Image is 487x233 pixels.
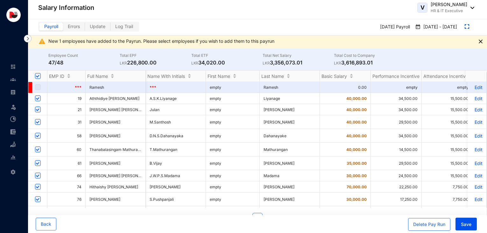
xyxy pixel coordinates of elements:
td: 34,500.00 [371,104,422,115]
li: Previous Page [240,213,250,223]
a: Edit [471,197,483,202]
td: [PERSON_NAME] [260,156,320,170]
th: Basic Salary [320,71,371,82]
span: Full Name [87,73,108,79]
span: EMP ID [49,73,64,79]
p: 34,020.00 [191,59,263,66]
th: Full Name [86,71,146,82]
p: LKR [120,60,127,66]
td: [PERSON_NAME] [260,192,320,206]
th: Performance Incentive [371,71,422,82]
span: Basic Salary [321,73,347,79]
td: 15,500.00 [422,129,473,143]
td: 61 [47,156,86,170]
td: S.Pushpanjali [146,192,206,206]
button: right [265,213,275,223]
td: 26,250.00 [371,206,422,220]
p: Total ETF [191,52,263,59]
span: 40,000.00 [346,107,367,112]
img: expense-unselected.2edcf0507c847f3e9e96.svg [10,129,16,135]
li: Payroll [5,86,20,99]
td: Liyanage [260,93,320,104]
img: report-unselected.e6a6b4230fc7da01f883.svg [10,154,16,160]
li: Next Page [265,213,275,223]
span: Attendance Incentive [423,73,468,79]
button: Delete Pay Run [408,218,450,231]
td: 34,500.00 [371,129,422,143]
td: 0.00 [320,82,371,93]
span: 70,000.00 [347,184,367,189]
td: A.S.K.Liyanage [146,93,206,104]
td: empty [371,82,422,93]
button: Save [455,218,477,230]
span: Performance Incentive [372,73,420,79]
p: 3,616,893.01 [334,59,405,66]
td: 19 [47,93,86,104]
span: Update [90,24,105,29]
a: Edit [471,184,483,190]
td: 15,500.00 [422,115,473,129]
td: empty [206,192,260,206]
li: Home [5,60,20,73]
td: T.Mathurangan [146,143,206,156]
span: 40,000.00 [346,147,367,152]
a: Edit [471,85,483,90]
p: Edit [471,173,483,178]
p: 3,356,073.01 [263,59,334,66]
td: Madama [260,170,320,181]
td: 15,500.00 [422,143,473,156]
td: 34,500.00 [371,93,422,104]
td: empty [206,104,260,115]
li: Time Attendance [5,113,20,125]
p: Edit [471,107,483,112]
li: Reports [5,151,20,164]
p: LKR [263,60,270,66]
p: [DATE] - [DATE] [421,24,457,31]
p: Salary Information [38,3,94,12]
img: people-unselected.118708e94b43a90eceab.svg [10,77,16,82]
p: 226,800.00 [120,59,191,66]
td: 76 [47,192,86,206]
td: empty [206,93,260,104]
span: [PERSON_NAME] [89,133,120,138]
p: LKR [334,60,341,66]
td: Mathurangan [260,143,320,156]
span: [PERSON_NAME] [89,161,142,166]
td: [PERSON_NAME] [260,115,320,129]
img: logo [6,8,21,22]
img: leave-unselected.2934df6273408c3f84d9.svg [10,104,17,110]
p: [PERSON_NAME] [431,1,467,8]
span: 35,000.00 [347,161,367,166]
img: settings-unselected.1febfda315e6e19643a1.svg [10,169,16,175]
td: M.Santhosh [146,115,206,129]
img: home-unselected.a29eae3204392db15eaf.svg [10,64,16,70]
img: time-attendance-unselected.8aad090b53826881fffb.svg [10,116,16,122]
span: Thanabalasingam Mathurangan [89,147,147,152]
p: Edit [471,119,483,125]
span: Ramesh [89,85,142,90]
span: 40,000.00 [346,96,367,101]
span: Save [461,221,471,228]
img: dropdown-black.8e83cc76930a90b1a4fdb6d089b7bf3a.svg [467,7,474,9]
button: Back [36,218,56,230]
th: Name With Initials [146,71,206,82]
td: 7,750.00 [422,206,473,220]
span: 30,000.00 [346,197,367,202]
td: empty [206,82,260,93]
td: 15,500.00 [422,170,473,181]
td: W.H.H.K.[PERSON_NAME] [146,206,206,220]
span: Errors [68,24,80,29]
a: Edit [471,161,483,166]
a: Edit [471,147,483,152]
span: [PERSON_NAME] [89,120,142,124]
td: 29,500.00 [371,156,422,170]
img: payroll-unselected.b590312f920e76f0c668.svg [10,89,16,95]
td: 29,500.00 [371,115,422,129]
p: Total EPF [120,52,191,59]
p: Edit [471,96,483,101]
td: empty [206,115,260,129]
td: [PERSON_NAME] [260,206,320,220]
td: empty [206,143,260,156]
